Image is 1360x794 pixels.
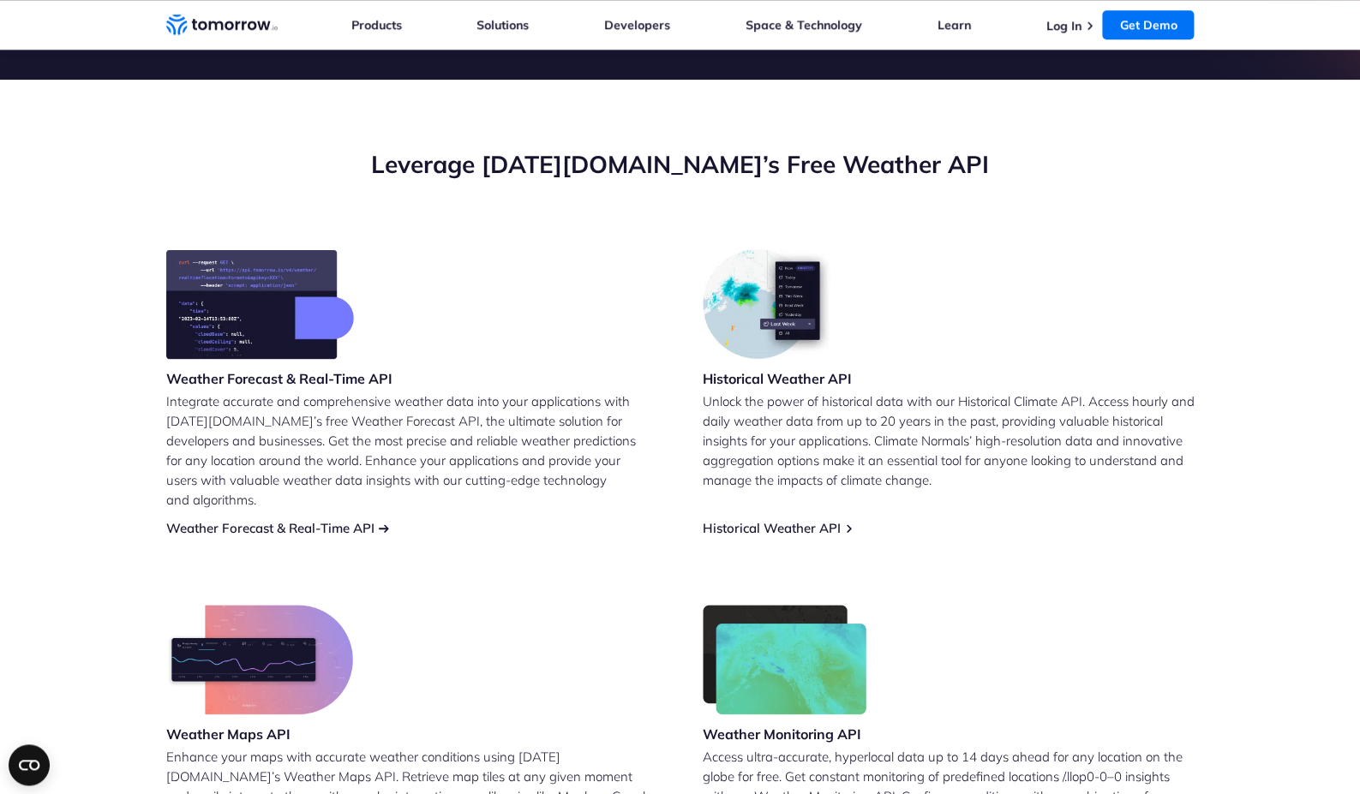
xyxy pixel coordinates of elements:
[351,17,402,33] a: Products
[166,12,278,38] a: Home link
[703,369,852,388] h3: Historical Weather API
[746,17,862,33] a: Space & Technology
[938,17,971,33] a: Learn
[476,17,529,33] a: Solutions
[166,391,658,510] p: Integrate accurate and comprehensive weather data into your applications with [DATE][DOMAIN_NAME]...
[703,520,841,536] a: Historical Weather API
[166,520,374,536] a: Weather Forecast & Real-Time API
[703,725,867,743] h3: Weather Monitoring API
[703,391,1195,490] p: Unlock the power of historical data with our Historical Climate API. Access hourly and daily weat...
[166,369,392,388] h3: Weather Forecast & Real-Time API
[1045,18,1081,33] a: Log In
[166,148,1195,181] h2: Leverage [DATE][DOMAIN_NAME]’s Free Weather API
[166,725,353,743] h3: Weather Maps API
[1102,10,1194,39] a: Get Demo
[604,17,670,33] a: Developers
[9,744,50,785] button: Open CMP widget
